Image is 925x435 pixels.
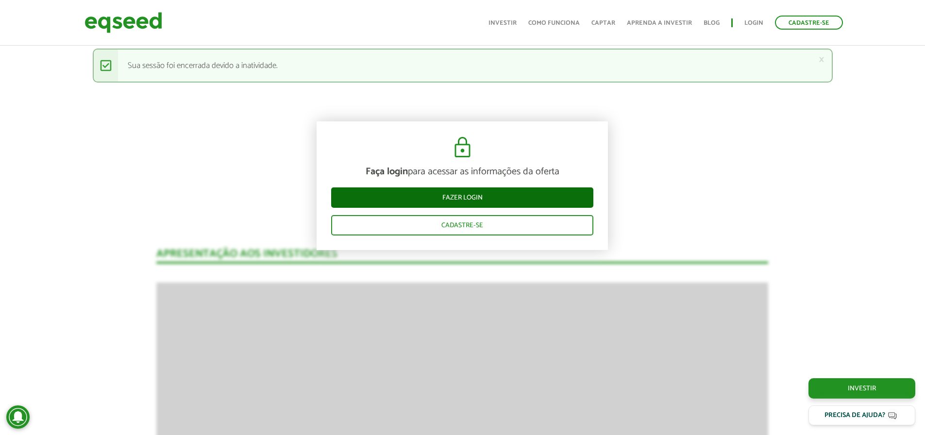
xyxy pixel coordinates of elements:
p: para acessar as informações da oferta [331,166,593,178]
a: Captar [591,20,615,26]
a: Cadastre-se [775,16,843,30]
a: Como funciona [528,20,580,26]
a: Investir [808,378,915,399]
img: cadeado.svg [451,136,474,159]
a: Investir [488,20,517,26]
a: Blog [704,20,720,26]
a: Login [744,20,763,26]
a: Cadastre-se [331,215,593,235]
strong: Faça login [366,164,408,180]
a: Aprenda a investir [627,20,692,26]
a: × [819,54,824,65]
img: EqSeed [84,10,162,35]
div: Sua sessão foi encerrada devido a inatividade. [93,49,833,83]
a: Fazer login [331,187,593,208]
